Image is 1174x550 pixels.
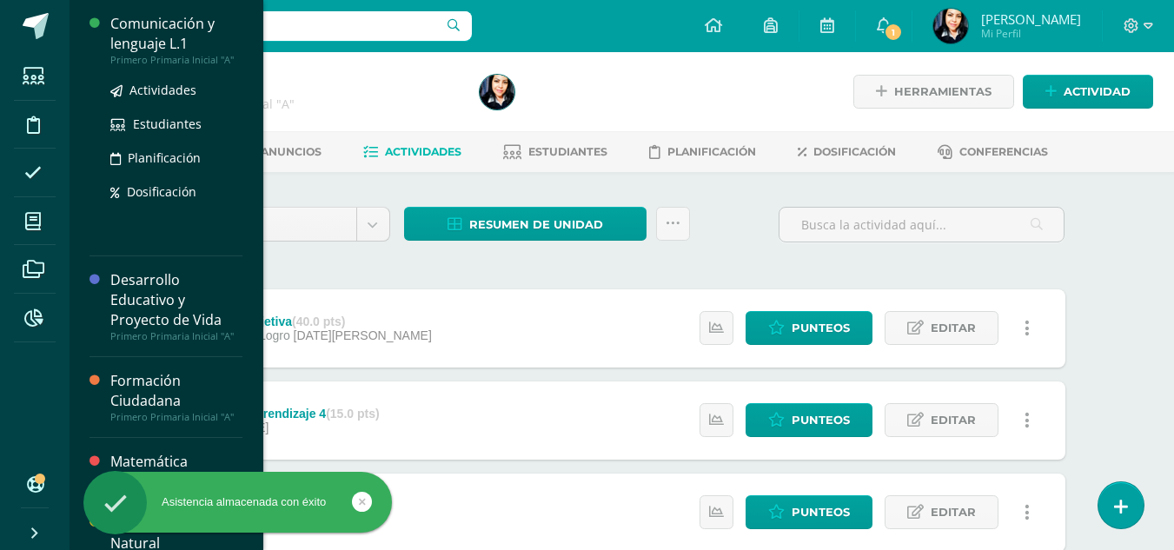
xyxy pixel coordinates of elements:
span: Dosificación [127,183,196,200]
div: Primero Primaria Inicial 'A' [136,96,459,112]
a: Actividades [110,80,242,100]
img: 40a78f1f58f45e25bd73882cb4db0d92.png [933,9,968,43]
span: Editar [931,312,976,344]
a: Herramientas [853,75,1014,109]
span: Editar [931,496,976,528]
span: Estudiantes [528,145,607,158]
strong: (40.0 pts) [292,315,345,328]
div: Primero Primaria Inicial "A" [110,330,242,342]
div: Asistencia almacenada con éxito [83,494,392,510]
a: Unidad 3 [180,208,389,241]
span: Punteos [792,312,850,344]
div: Prueba Objetiva [199,315,431,328]
a: Anuncios [237,138,322,166]
a: Desarrollo Educativo y Proyecto de VidaPrimero Primaria Inicial "A" [110,270,242,342]
span: Conferencias [959,145,1048,158]
div: Primero Primaria Inicial "A" [110,54,242,66]
span: Actividades [129,82,196,98]
a: Estudiantes [110,114,242,134]
span: Resumen de unidad [469,209,603,241]
span: Editar [931,404,976,436]
span: Punteos [792,496,850,528]
div: Formación Ciudadana [110,371,242,411]
div: Guía de Aprendizaje 4 [199,407,379,421]
input: Busca un usuario... [81,11,472,41]
span: Planificación [667,145,756,158]
a: Conferencias [938,138,1048,166]
span: Punteos [792,404,850,436]
span: Unidad 3 [193,208,343,241]
span: Herramientas [894,76,992,108]
span: Mi Perfil [981,26,1081,41]
h1: Matemática [136,71,459,96]
img: 40a78f1f58f45e25bd73882cb4db0d92.png [480,75,514,109]
a: Estudiantes [503,138,607,166]
span: Dosificación [813,145,896,158]
div: Comunicación y lenguaje L.1 [110,14,242,54]
a: Formación CiudadanaPrimero Primaria Inicial "A" [110,371,242,423]
input: Busca la actividad aquí... [779,208,1064,242]
a: Actividad [1023,75,1153,109]
div: Primero Primaria Inicial "A" [110,411,242,423]
span: [DATE][PERSON_NAME] [294,328,432,342]
span: Estudiantes [133,116,202,132]
a: Actividades [363,138,461,166]
div: Desarrollo Educativo y Proyecto de Vida [110,270,242,330]
span: Anuncios [261,145,322,158]
a: Planificación [649,138,756,166]
span: [PERSON_NAME] [981,10,1081,28]
a: Comunicación y lenguaje L.1Primero Primaria Inicial "A" [110,14,242,66]
a: Punteos [746,311,872,345]
a: Punteos [746,495,872,529]
a: MatemáticaPrimero Primaria Inicial "A" [110,452,242,484]
a: Resumen de unidad [404,207,647,241]
a: Dosificación [798,138,896,166]
a: Dosificación [110,182,242,202]
a: Punteos [746,403,872,437]
strong: (15.0 pts) [326,407,379,421]
span: Actividades [385,145,461,158]
span: Planificación [128,149,201,166]
a: Planificación [110,148,242,168]
div: Matemática [110,452,242,472]
span: 1 [884,23,903,42]
span: Actividad [1064,76,1131,108]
